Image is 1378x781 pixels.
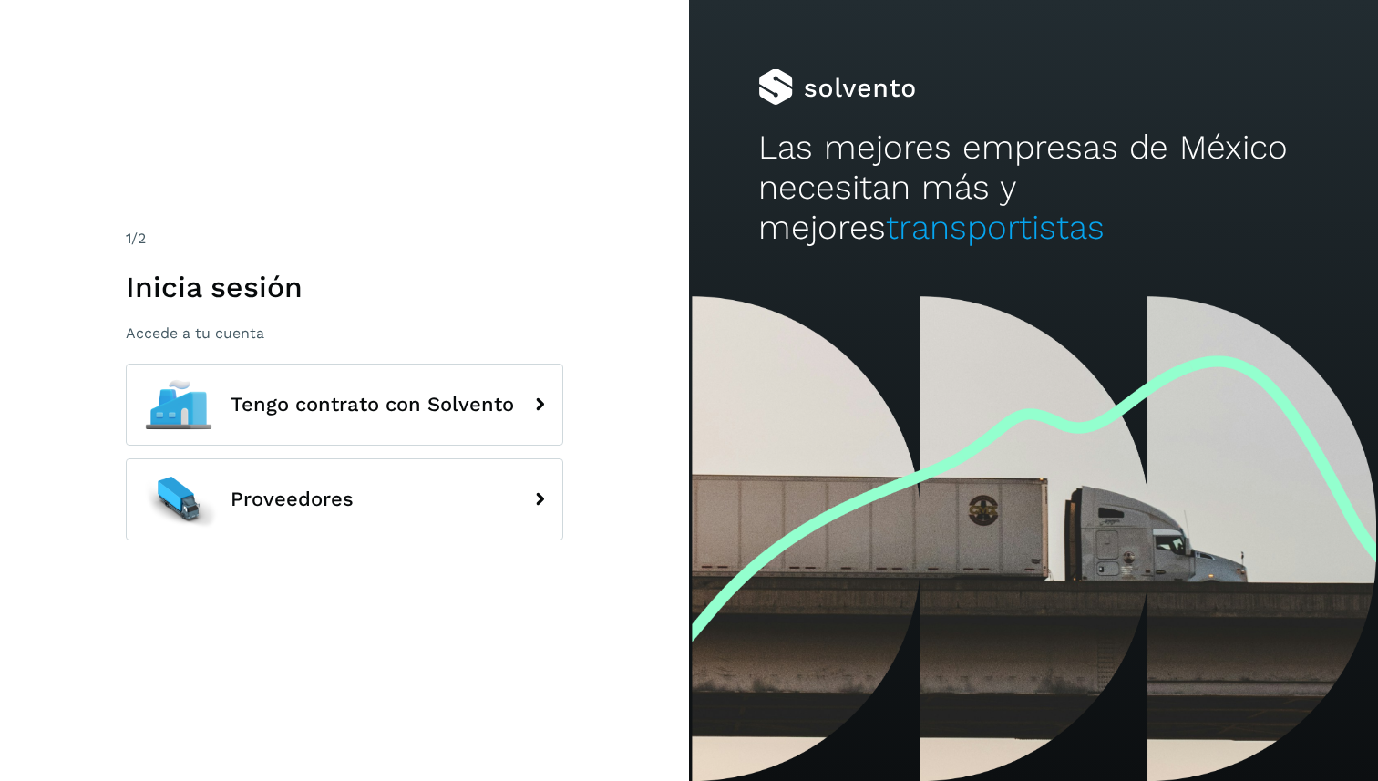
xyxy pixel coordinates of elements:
button: Proveedores [126,458,563,540]
h2: Las mejores empresas de México necesitan más y mejores [758,128,1310,249]
span: Proveedores [231,488,354,510]
span: 1 [126,230,131,247]
p: Accede a tu cuenta [126,324,563,342]
span: transportistas [886,208,1105,247]
h1: Inicia sesión [126,270,563,304]
div: /2 [126,228,563,250]
button: Tengo contrato con Solvento [126,364,563,446]
span: Tengo contrato con Solvento [231,394,514,416]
